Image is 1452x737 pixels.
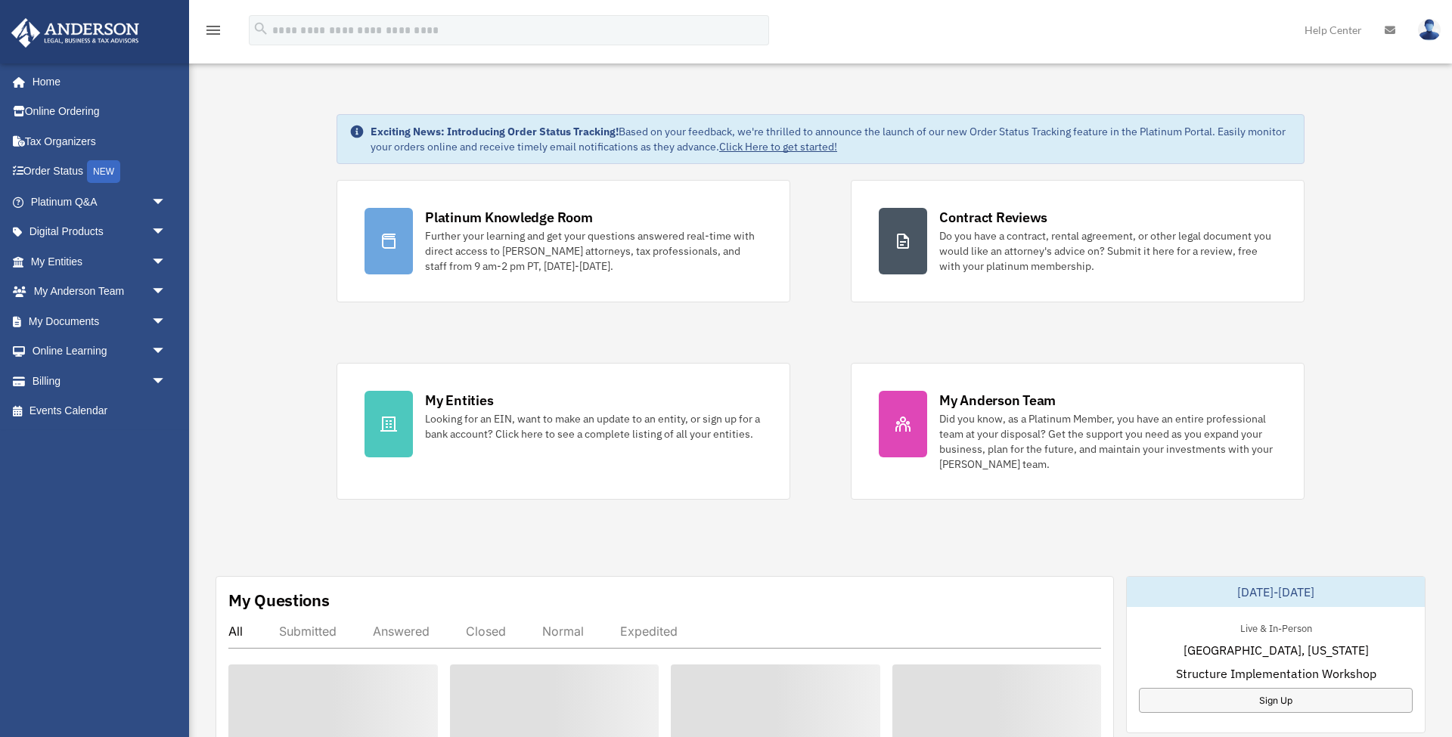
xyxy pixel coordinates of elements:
a: Tax Organizers [11,126,189,156]
span: arrow_drop_down [151,366,181,397]
a: Sign Up [1139,688,1413,713]
a: Digital Productsarrow_drop_down [11,217,189,247]
div: Closed [466,624,506,639]
a: Order StatusNEW [11,156,189,187]
i: menu [204,21,222,39]
div: Contract Reviews [939,208,1047,227]
a: My Documentsarrow_drop_down [11,306,189,336]
a: Platinum Q&Aarrow_drop_down [11,187,189,217]
img: Anderson Advisors Platinum Portal [7,18,144,48]
span: arrow_drop_down [151,277,181,308]
a: Platinum Knowledge Room Further your learning and get your questions answered real-time with dire... [337,180,790,302]
a: Events Calendar [11,396,189,426]
div: Expedited [620,624,678,639]
a: Online Learningarrow_drop_down [11,336,189,367]
span: [GEOGRAPHIC_DATA], [US_STATE] [1184,641,1369,659]
div: Further your learning and get your questions answered real-time with direct access to [PERSON_NAM... [425,228,762,274]
div: Normal [542,624,584,639]
span: arrow_drop_down [151,336,181,367]
div: Submitted [279,624,337,639]
a: Click Here to get started! [719,140,837,153]
div: All [228,624,243,639]
span: arrow_drop_down [151,187,181,218]
div: NEW [87,160,120,183]
div: Did you know, as a Platinum Member, you have an entire professional team at your disposal? Get th... [939,411,1277,472]
div: Platinum Knowledge Room [425,208,593,227]
i: search [253,20,269,37]
div: Live & In-Person [1228,619,1324,635]
div: Answered [373,624,430,639]
img: User Pic [1418,19,1441,41]
a: Online Ordering [11,97,189,127]
a: Home [11,67,181,97]
span: Structure Implementation Workshop [1176,664,1376,683]
div: Based on your feedback, we're thrilled to announce the launch of our new Order Status Tracking fe... [371,124,1292,154]
div: Do you have a contract, rental agreement, or other legal document you would like an attorney's ad... [939,228,1277,274]
span: arrow_drop_down [151,217,181,248]
a: My Anderson Teamarrow_drop_down [11,277,189,307]
a: My Entities Looking for an EIN, want to make an update to an entity, or sign up for a bank accoun... [337,363,790,500]
strong: Exciting News: Introducing Order Status Tracking! [371,125,619,138]
div: My Anderson Team [939,391,1056,410]
div: Looking for an EIN, want to make an update to an entity, or sign up for a bank account? Click her... [425,411,762,441]
a: Billingarrow_drop_down [11,366,189,396]
a: Contract Reviews Do you have a contract, rental agreement, or other legal document you would like... [851,180,1305,302]
div: My Questions [228,589,330,612]
div: [DATE]-[DATE] [1127,577,1425,607]
a: My Entitiesarrow_drop_down [11,246,189,277]
span: arrow_drop_down [151,306,181,337]
a: My Anderson Team Did you know, as a Platinum Member, you have an entire professional team at your... [851,363,1305,500]
a: menu [204,26,222,39]
div: My Entities [425,391,493,410]
span: arrow_drop_down [151,246,181,277]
